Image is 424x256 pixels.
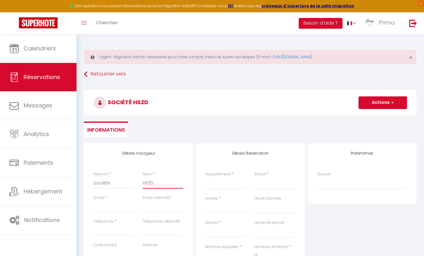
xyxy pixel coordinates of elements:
[24,130,49,138] span: Analytics
[205,244,239,250] label: Nombre d'adultes
[84,50,416,64] div: Urgent : Migration Airbnb nécessaire pour votre compte, merci de suivre ces étapes (5 min) -
[365,18,375,27] img: ...
[262,3,354,9] a: créneaux d'ouverture de la salle migration
[24,159,53,167] span: Paiements
[254,244,288,250] label: Nombre d'enfants
[93,98,148,106] span: Société HS2D
[143,242,158,248] label: Adresse
[317,171,331,177] label: Source
[91,12,122,34] a: Chercher
[143,195,171,201] label: Email alternatif
[317,151,407,156] h4: Plateformes
[24,44,56,52] span: Calendriers
[205,196,218,202] label: Arrivée
[409,19,417,27] img: logout
[5,3,24,21] button: Ouvrir le widget de chat LiveChat
[254,196,281,202] label: Heure d'arrivée
[205,220,218,226] label: Départ
[24,187,62,195] span: Hébergement
[409,55,412,60] button: Close
[93,171,108,177] label: Prénom
[273,54,312,60] a: [URL][DOMAIN_NAME]
[379,19,395,26] span: Primo
[205,151,295,156] h4: Détails Réservation
[254,171,266,177] label: Statut
[93,219,114,225] label: Téléphone
[93,151,183,156] h4: Détails Voyageur
[409,54,412,61] span: ×
[84,69,416,80] a: Retourner vers
[93,195,104,201] label: Email
[299,18,342,29] button: Besoin d'aide ?
[359,96,407,109] button: Actions
[24,101,52,109] span: Messages
[96,19,118,26] span: Chercher
[84,122,128,137] li: Informations
[228,3,234,9] a: ICI
[19,17,58,28] img: Super Booking
[205,171,231,177] label: Appartement
[360,12,403,34] a: ... Primo
[143,219,180,225] label: Téléphone alternatif
[93,242,117,248] label: Code postal
[24,216,60,224] span: Notifications
[24,73,60,81] span: Réservations
[143,171,152,177] label: Nom
[254,220,284,226] label: Heure de départ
